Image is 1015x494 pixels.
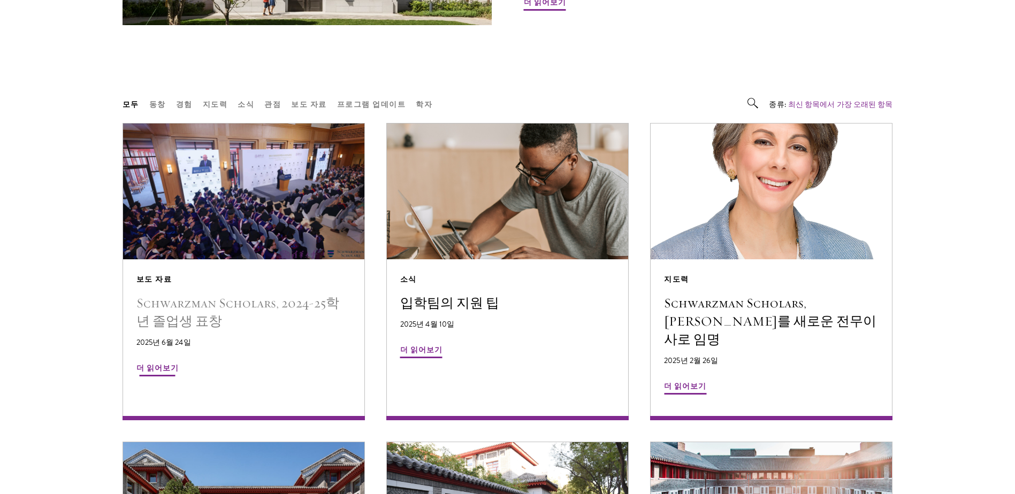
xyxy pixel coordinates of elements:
[264,98,281,111] button: 관점
[664,273,879,286] div: 지도력
[416,98,432,111] button: 학자
[400,319,615,330] p: 2025년 4월 10일
[238,98,254,111] button: 소식
[664,380,706,396] span: 더 읽어보기
[337,98,406,111] button: 프로그램 업데이트
[400,343,442,360] span: 더 읽어보기
[136,294,351,330] h5: Schwarzman Scholars, 2024-25학년 졸업생 표창
[291,98,327,111] button: 보도 자료
[664,294,879,349] h5: Schwarzman Scholars, [PERSON_NAME]를 새로운 전무이사로 임명
[387,124,628,420] a: 소식 입학팀의 지원 팁 2025년 4월 10일 더 읽어보기
[136,337,351,348] p: 2025년 6월 24일
[123,98,139,111] button: 모두
[788,99,893,110] button: 최신 항목에서 가장 오래된 항목
[136,361,179,378] span: 더 읽어보기
[400,273,615,286] div: 소식
[400,294,615,312] h5: 입학팀의 지원 팁
[176,98,193,111] button: 경험
[149,98,166,111] button: 동창
[651,124,892,420] a: 지도력 Schwarzman Scholars, [PERSON_NAME]를 새로운 전무이사로 임명 2025년 2월 26일 더 읽어보기
[769,99,785,110] span: 종류:
[123,124,364,420] a: 보도 자료 Schwarzman Scholars, 2024-25학년 졸업생 표창 2025년 6월 24일 더 읽어보기
[664,355,879,366] p: 2025년 2월 26일
[136,273,351,286] div: 보도 자료
[203,98,228,111] button: 지도력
